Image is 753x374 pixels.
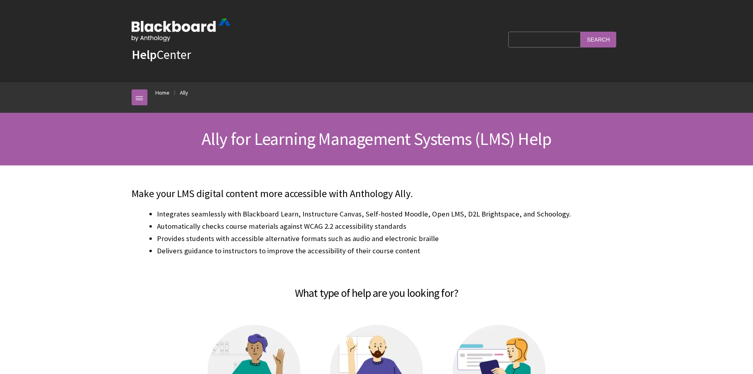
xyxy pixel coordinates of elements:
span: Ally for Learning Management Systems (LMS) Help [202,128,551,150]
a: HelpCenter [132,47,191,63]
li: Provides students with accessible alternative formats such as audio and electronic braille [157,233,622,244]
input: Search [581,32,616,47]
p: Make your LMS digital content more accessible with Anthology Ally. [132,187,622,201]
li: Automatically checks course materials against WCAG 2.2 accessibility standards [157,221,622,232]
li: Delivers guidance to instructors to improve the accessibility of their course content [157,245,622,268]
li: Integrates seamlessly with Blackboard Learn, Instructure Canvas, Self-hosted Moodle, Open LMS, D2... [157,209,622,220]
strong: Help [132,47,157,63]
a: Home [155,88,170,98]
a: Ally [180,88,188,98]
h2: What type of help are you looking for? [132,275,622,301]
img: Blackboard by Anthology [132,19,230,42]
